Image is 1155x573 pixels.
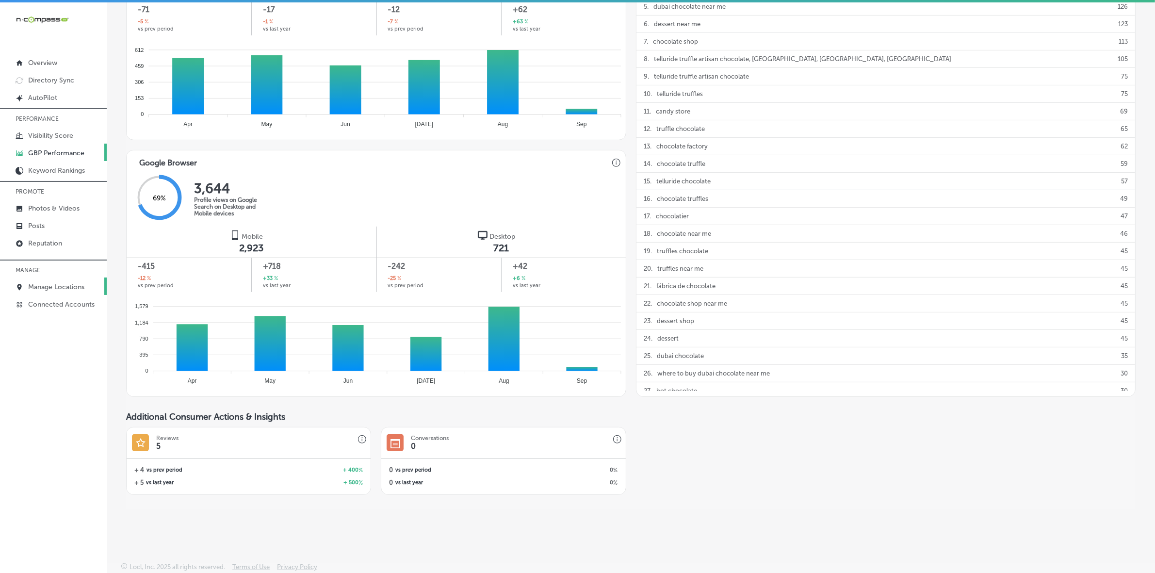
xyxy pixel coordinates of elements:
p: telluride truffle artisan chocolate [654,68,749,85]
p: 6 . [644,16,649,33]
tspan: [DATE] [417,377,435,384]
tspan: 1,579 [135,303,148,309]
p: chocolate near me [657,225,711,242]
tspan: Jun [341,121,350,128]
p: 45 [1121,260,1128,277]
p: 45 [1121,278,1128,295]
p: 12 . [644,120,651,137]
p: dessert near me [654,16,700,33]
p: 14 . [644,155,652,172]
span: vs last year [263,26,291,32]
p: 19 . [644,243,652,260]
p: telluride truffles [657,85,703,102]
h2: 3,644 [194,180,272,196]
p: 24 . [644,330,652,347]
tspan: 306 [135,79,144,85]
p: 16 . [644,190,652,207]
span: % [613,479,618,486]
h2: -1 [263,18,273,26]
p: 49 [1120,190,1128,207]
p: Profile views on Google Search on Desktop and Mobile devices [194,196,272,217]
p: 59 [1121,155,1128,172]
tspan: 395 [139,352,148,358]
p: dubai chocolate [657,347,704,364]
span: +42 [513,261,615,272]
h2: 0 [504,467,618,474]
h2: 0 [389,466,393,474]
p: truffles near me [657,260,703,277]
tspan: 0 [141,111,144,117]
h2: + 400 [249,467,363,474]
tspan: Apr [183,121,193,128]
p: 7 . [644,33,648,50]
p: 69 [1120,103,1128,120]
p: 25 . [644,347,652,364]
tspan: Aug [499,377,509,384]
span: 2,923 [239,242,263,254]
span: % [613,467,618,474]
p: 45 [1121,295,1128,312]
p: Overview [28,59,57,67]
p: 13 . [644,138,651,155]
tspan: May [261,121,273,128]
span: -71 [138,4,240,16]
p: dessert [657,330,679,347]
p: 123 [1118,16,1128,33]
p: 30 [1121,365,1128,382]
h2: +63 [513,18,528,26]
p: GBP Performance [28,149,84,157]
span: Mobile [242,232,263,241]
span: vs last year [395,480,423,485]
tspan: Aug [498,121,508,128]
span: vs last year [513,283,540,288]
p: 46 [1120,225,1128,242]
p: 30 [1121,382,1128,399]
p: 65 [1121,120,1128,137]
p: Directory Sync [28,76,74,84]
p: chocolate truffles [657,190,708,207]
h2: 0 [389,479,393,486]
p: 62 [1121,138,1128,155]
tspan: Jun [343,377,353,384]
p: where to buy dubai chocolate near me [657,365,770,382]
span: % [393,18,398,26]
p: chocolate shop near me [657,295,727,312]
span: vs last year [146,480,174,485]
span: % [146,275,151,283]
p: 105 [1118,50,1128,67]
h2: 0 [504,479,618,486]
p: chocolate factory [656,138,708,155]
span: -415 [138,261,240,272]
span: 69 % [153,195,166,203]
p: AutoPilot [28,94,57,102]
span: % [273,275,278,283]
span: Additional Consumer Actions & Insights [126,411,285,422]
h2: -12 [138,275,151,283]
span: vs prev period [138,26,174,32]
tspan: 153 [135,95,144,101]
tspan: 612 [135,47,144,53]
p: 45 [1121,330,1128,347]
span: % [268,18,273,26]
span: % [396,275,401,283]
span: Desktop [489,232,515,241]
p: 113 [1119,33,1128,50]
h3: Google Browser [131,150,205,170]
span: % [143,18,148,26]
tspan: [DATE] [415,121,433,128]
p: 8 . [644,50,649,67]
h3: Reviews [156,435,179,442]
span: vs prev period [388,283,423,288]
p: 26 . [644,365,652,382]
img: logo [478,230,488,240]
span: vs prev period [146,467,182,473]
tspan: Sep [577,377,587,384]
p: 23 . [644,312,652,329]
p: telluride truffle artisan chocolate, [GEOGRAPHIC_DATA], [GEOGRAPHIC_DATA], [GEOGRAPHIC_DATA] [654,50,951,67]
span: vs prev period [395,467,431,473]
h2: +6 [513,275,525,283]
h2: + 500 [249,479,363,486]
span: -17 [263,4,365,16]
span: vs last year [513,26,540,32]
p: chocolatier [656,208,689,225]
